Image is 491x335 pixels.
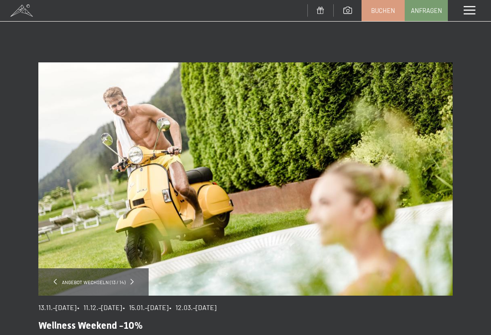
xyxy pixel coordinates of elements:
[169,303,216,311] span: • 12.03.–[DATE]
[57,279,130,286] span: Angebot wechseln (13 / 14)
[38,320,143,331] span: Wellness Weekend -10%
[77,303,122,311] span: • 11.12.–[DATE]
[38,62,453,296] img: Wellness Weekend -10%
[123,303,168,311] span: • 15.01.–[DATE]
[411,6,442,15] span: Anfragen
[362,0,404,21] a: Buchen
[371,6,395,15] span: Buchen
[38,303,76,311] span: 13.11.–[DATE]
[405,0,447,21] a: Anfragen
